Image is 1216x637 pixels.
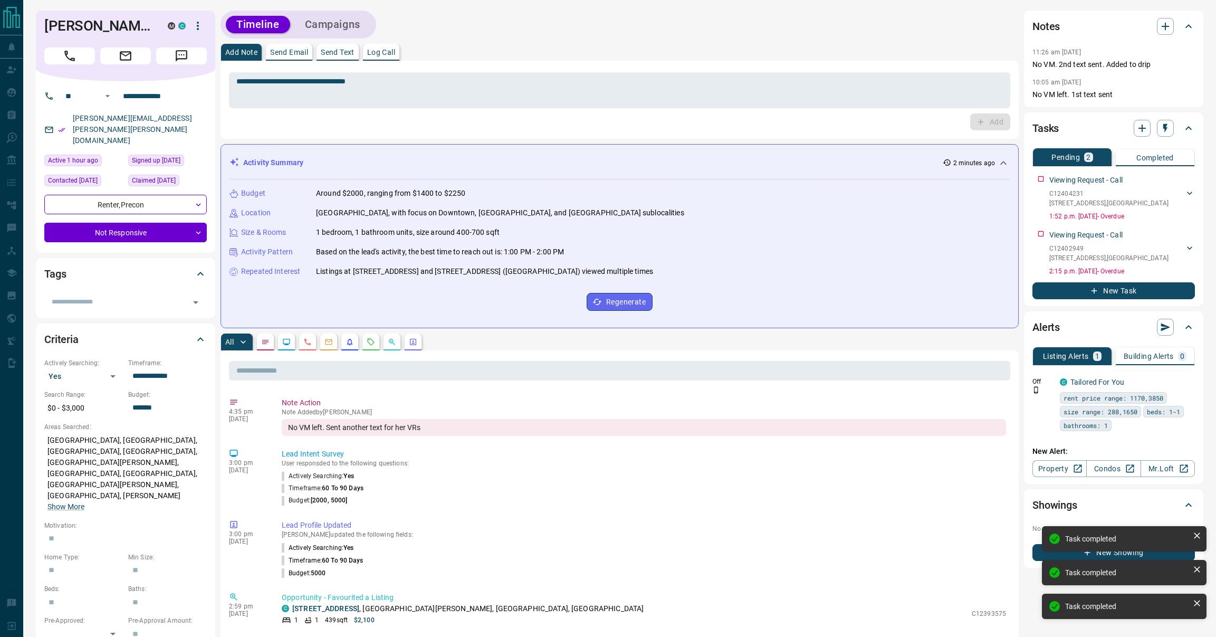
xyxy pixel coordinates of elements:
a: [STREET_ADDRESS] [292,604,359,613]
div: condos.ca [178,22,186,30]
button: Regenerate [587,293,653,311]
p: Timeframe : [282,556,363,565]
p: 1:52 p.m. [DATE] - Overdue [1049,212,1195,221]
p: 10:05 am [DATE] [1032,79,1081,86]
p: Send Email [270,49,308,56]
p: Timeframe: [128,358,207,368]
p: budget : [282,496,347,505]
svg: Emails [324,338,333,346]
p: No VM left. 1st text sent [1032,89,1195,100]
p: Note Action [282,397,1006,408]
h2: Alerts [1032,319,1060,336]
p: 2 [1086,154,1090,161]
p: [GEOGRAPHIC_DATA], [GEOGRAPHIC_DATA], [GEOGRAPHIC_DATA], [GEOGRAPHIC_DATA], [GEOGRAPHIC_DATA][PER... [44,432,207,516]
p: , [GEOGRAPHIC_DATA][PERSON_NAME], [GEOGRAPHIC_DATA], [GEOGRAPHIC_DATA] [292,603,644,614]
span: 5000 [311,569,325,577]
p: Log Call [367,49,395,56]
button: Open [101,90,114,102]
p: C12393575 [972,609,1006,619]
span: Message [156,47,207,64]
p: Completed [1136,154,1174,161]
p: Home Type: [44,553,123,562]
div: Alerts [1032,315,1195,340]
p: Baths: [128,584,207,594]
p: Building Alerts [1124,353,1174,360]
p: Viewing Request - Call [1049,230,1123,241]
p: Pre-Approved: [44,616,123,625]
span: beds: 1-1 [1147,406,1180,417]
svg: Lead Browsing Activity [282,338,291,346]
button: Show More [47,501,84,512]
p: No VM. 2nd text sent. Added to drip [1032,59,1195,70]
div: C12402949[STREET_ADDRESS],[GEOGRAPHIC_DATA] [1049,242,1195,265]
p: 11:26 am [DATE] [1032,49,1081,56]
span: [2000, 5000] [311,497,348,504]
p: Size & Rooms [241,227,286,238]
p: Activity Summary [243,157,303,168]
p: Actively Searching : [282,543,354,553]
p: Based on the lead's activity, the best time to reach out is: 1:00 PM - 2:00 PM [316,246,564,258]
h2: Notes [1032,18,1060,35]
span: Call [44,47,95,64]
svg: Requests [367,338,375,346]
span: rent price range: 1170,3850 [1064,393,1163,403]
h2: Showings [1032,497,1077,514]
div: Task completed [1065,535,1189,543]
p: 1 [294,615,298,625]
p: [DATE] [229,538,266,545]
p: 1 [315,615,319,625]
p: [STREET_ADDRESS] , [GEOGRAPHIC_DATA] [1049,253,1169,263]
p: Actively Searching: [44,358,123,368]
div: Renter , Precon [44,195,207,214]
p: Off [1032,377,1054,386]
p: Budget : [282,568,325,578]
svg: Email Verified [58,126,65,134]
p: Repeated Interest [241,266,300,277]
p: actively searching : [282,472,354,481]
svg: Listing Alerts [346,338,354,346]
span: Active 1 hour ago [48,155,98,166]
p: 2:59 pm [229,603,266,610]
span: Yes [343,544,353,552]
p: Lead Intent Survey [282,449,1006,460]
h1: [PERSON_NAME] [44,17,152,34]
p: Motivation: [44,521,207,530]
div: condos.ca [1060,378,1067,386]
p: Min Size: [128,553,207,562]
div: Showings [1032,492,1195,518]
p: Pending [1051,154,1080,161]
p: [DATE] [229,610,266,617]
span: 60 to 90 days [322,557,363,564]
a: Condos [1086,460,1141,477]
p: [DATE] [229,415,266,423]
div: Tasks [1032,116,1195,141]
a: [PERSON_NAME][EMAIL_ADDRESS][PERSON_NAME][PERSON_NAME][DOMAIN_NAME] [73,114,192,145]
p: Lead Profile Updated [282,520,1006,531]
textarea: To enrich screen reader interactions, please activate Accessibility in Grammarly extension settings [236,77,1003,104]
button: Timeline [226,16,290,33]
p: Budget: [128,390,207,400]
p: [DATE] [229,467,266,474]
p: 2:15 p.m. [DATE] - Overdue [1049,267,1195,276]
a: Property [1032,460,1087,477]
p: Beds: [44,584,123,594]
p: Location [241,207,271,218]
div: mrloft.ca [168,22,175,30]
div: No VM left. Sent another text for her VRs [282,419,1006,436]
p: Listings at [STREET_ADDRESS] and [STREET_ADDRESS] ([GEOGRAPHIC_DATA]) viewed multiple times [316,266,653,277]
p: User responsded to the following questions: [282,460,1006,467]
p: 1 [1095,353,1099,360]
button: Open [188,295,203,310]
span: bathrooms: 1 [1064,420,1108,431]
span: Signed up [DATE] [132,155,180,166]
p: [PERSON_NAME] updated the following fields: [282,531,1006,538]
p: timeframe : [282,484,363,493]
div: Yes [44,368,123,385]
svg: Notes [261,338,270,346]
div: Criteria [44,327,207,352]
span: Contacted [DATE] [48,175,98,186]
p: C12404231 [1049,189,1169,198]
span: size range: 288,1650 [1064,406,1137,417]
p: Note Added by [PERSON_NAME] [282,408,1006,416]
p: 0 [1180,353,1184,360]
